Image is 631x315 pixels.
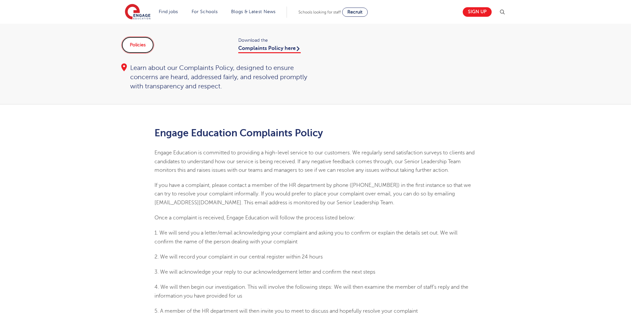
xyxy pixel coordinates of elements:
[154,229,477,246] p: 1. We will send you a letter/email acknowledging your complaint and asking you to confirm or expl...
[347,10,362,14] span: Recruit
[298,10,341,14] span: Schools looking for staff
[463,7,492,17] a: Sign up
[154,214,477,222] p: Once a complaint is received, Engage Education will follow the process listed below:
[192,9,218,14] a: For Schools
[342,8,368,17] a: Recruit
[121,63,309,91] div: Learn about our Complaints Policy, designed to ensure concerns are heard, addressed fairly, and r...
[154,127,323,139] strong: Engage Education Complaints Policy
[159,9,178,14] a: Find jobs
[154,283,477,300] p: 4. We will then begin our investigation. This will involve the following steps: We will then exam...
[154,253,477,261] p: 2. We will record your complaint in our central register within 24 hours
[121,36,154,54] a: Policies
[238,36,309,44] span: Download the
[231,9,276,14] a: Blogs & Latest News
[154,268,477,276] p: 3. We will acknowledge your reply to our acknowledgement letter and confirm the next steps
[125,4,151,20] img: Engage Education
[238,45,301,53] a: Complaints Policy here
[154,148,477,174] p: Engage Education is committed to providing a high-level service to our customers. We regularly se...
[154,181,477,207] p: If you have a complaint, please contact a member of the HR department by phone ([PHONE_NUMBER]) i...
